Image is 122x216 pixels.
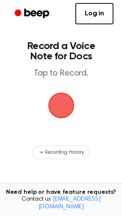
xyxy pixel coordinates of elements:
button: Recording History [33,146,89,159]
img: Beep Logo [48,93,74,118]
a: Beep [9,6,57,22]
p: Tap to Record. [15,68,107,79]
span: Recording History [45,149,83,156]
span: Contact us [5,196,117,211]
h1: Record a Voice Note for Docs [15,41,107,61]
a: [EMAIL_ADDRESS][DOMAIN_NAME] [39,196,101,210]
a: Log in [75,3,113,24]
